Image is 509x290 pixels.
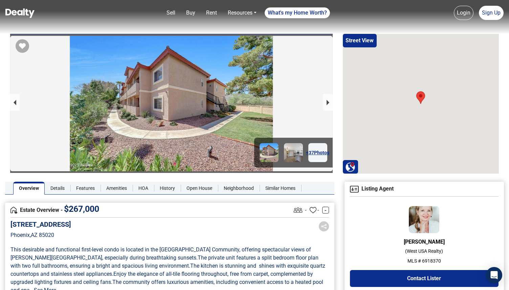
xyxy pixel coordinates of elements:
[486,267,502,283] div: Open Intercom Messenger
[70,182,101,195] a: Features
[154,182,181,195] a: History
[203,6,220,20] a: Rent
[181,182,218,195] a: Open House
[350,248,499,255] p: ( West USA Realty )
[343,34,377,47] button: Street View
[345,162,355,172] img: Search Homes at Dealty
[45,182,70,195] a: Details
[10,206,292,214] h4: Estate Overview -
[133,182,154,195] a: HOA
[292,204,304,216] img: Listing View
[454,6,473,20] a: Login
[101,182,133,195] a: Amenities
[350,186,499,193] h4: Listing Agent
[5,8,35,18] img: Dealty - Buy, Sell & Rent Homes
[479,6,504,20] a: Sign Up
[409,206,439,233] img: Agent
[183,6,198,20] a: Buy
[10,94,20,111] button: previous slide / item
[284,143,303,162] img: Image
[260,143,279,162] img: Image
[322,207,329,214] a: -
[164,6,178,20] a: Sell
[317,206,319,214] span: -
[305,206,306,214] span: -
[13,182,45,195] a: Overview
[225,6,259,20] a: Resources
[350,186,359,193] img: Agent
[260,182,301,195] a: Similar Homes
[10,246,312,261] span: This desirable and functional first-level condo is located in the [GEOGRAPHIC_DATA] Community, of...
[350,258,499,265] p: MLS # 6918370
[265,7,330,18] a: What's my Home Worth?
[308,143,327,162] a: +37Photos
[323,94,333,111] button: next slide / item
[10,271,314,285] span: Enjoy the elegance of all-tile flooring throughout, free from carpet, complemented by upgraded li...
[218,182,260,195] a: Neighborhood
[350,239,499,245] h6: [PERSON_NAME]
[350,270,499,287] button: Contact Lister
[10,254,320,269] span: The private unit features a split bedroom floor plan with two full bathrooms, ensuring a bright a...
[310,207,316,214] img: Favourites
